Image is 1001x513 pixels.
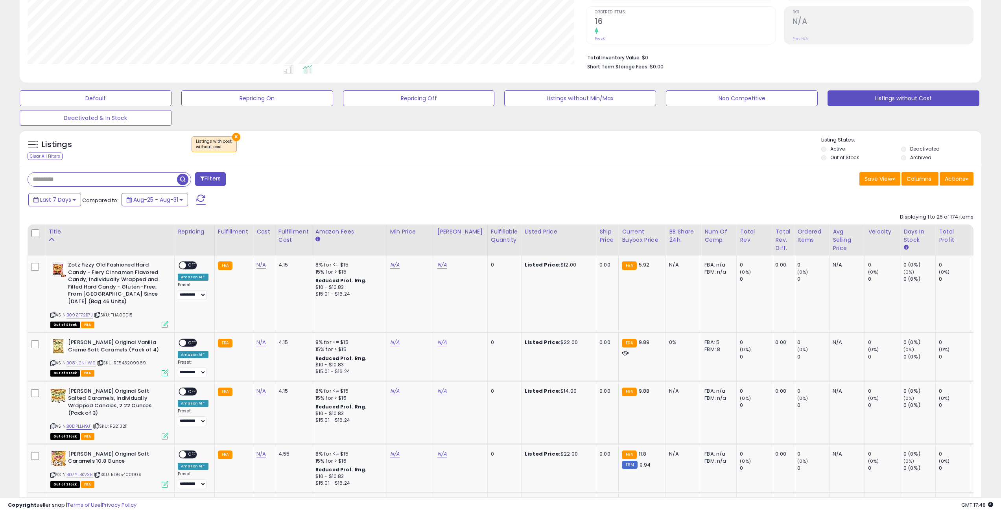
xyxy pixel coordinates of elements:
[40,196,71,204] span: Last 7 Days
[587,54,641,61] b: Total Inventory Value:
[622,388,636,396] small: FBA
[793,17,973,28] h2: N/A
[868,465,900,472] div: 0
[622,228,662,244] div: Current Buybox Price
[868,276,900,283] div: 0
[939,261,971,268] div: 0
[868,395,879,401] small: (0%)
[178,471,208,489] div: Preset:
[939,395,950,401] small: (0%)
[50,481,80,488] span: All listings that are currently out of stock and unavailable for purchase on Amazon
[8,502,136,509] div: seller snap | |
[903,346,914,353] small: (0%)
[256,261,266,269] a: N/A
[669,228,698,244] div: BB Share 24h.
[195,172,226,186] button: Filters
[525,228,593,236] div: Listed Price
[775,261,788,268] div: 0.00
[595,36,606,41] small: Prev: 0
[704,346,730,353] div: FBM: 8
[218,228,250,236] div: Fulfillment
[740,465,772,472] div: 0
[740,395,751,401] small: (0%)
[639,338,650,346] span: 9.89
[66,312,93,318] a: B09ZF72B7J
[68,388,164,419] b: [PERSON_NAME] Original Soft Salted Caramels, Individually Wrapped Candies, 2.22 Ounces (Pack of 3)
[122,193,188,206] button: Aug-25 - Aug-31
[939,276,971,283] div: 0
[910,145,940,152] label: Deactivated
[437,450,447,458] a: N/A
[390,450,400,458] a: N/A
[525,339,590,346] div: $22.00
[900,213,973,221] div: Displaying 1 to 25 of 174 items
[82,197,118,204] span: Compared to:
[50,339,66,355] img: 51XlXxykbYL._SL40_.jpg
[704,228,733,244] div: Num of Comp.
[278,261,306,268] div: 4.15
[640,461,651,469] span: 9.94
[343,90,495,106] button: Repricing Off
[315,388,381,395] div: 8% for <= $15
[704,450,730,458] div: FBA: n/a
[939,450,971,458] div: 0
[740,346,751,353] small: (0%)
[704,395,730,402] div: FBM: n/a
[939,269,950,275] small: (0%)
[599,450,612,458] div: 0.00
[903,244,908,251] small: Days In Stock.
[218,450,232,459] small: FBA
[599,388,612,395] div: 0.00
[218,261,232,270] small: FBA
[186,388,199,395] span: OFF
[315,368,381,375] div: $15.01 - $16.24
[797,261,829,268] div: 0
[437,387,447,395] a: N/A
[961,501,993,509] span: 2025-09-8 17:48 GMT
[525,450,590,458] div: $22.00
[504,90,656,106] button: Listings without Min/Max
[903,269,914,275] small: (0%)
[50,261,66,277] img: 51QwuWFQtUL._SL40_.jpg
[595,10,775,15] span: Ordered Items
[256,450,266,458] a: N/A
[903,395,914,401] small: (0%)
[315,291,381,298] div: $15.01 - $16.24
[178,400,208,407] div: Amazon AI *
[50,388,66,403] img: 51+O0BA-22L._SL40_.jpg
[830,145,845,152] label: Active
[256,387,266,395] a: N/A
[622,261,636,270] small: FBA
[639,387,650,395] span: 9.88
[939,402,971,409] div: 0
[50,261,168,327] div: ASIN:
[315,228,383,236] div: Amazon Fees
[704,268,730,276] div: FBM: n/a
[133,196,178,204] span: Aug-25 - Aug-31
[390,228,431,236] div: Min Price
[939,388,971,395] div: 0
[390,338,400,346] a: N/A
[315,403,367,410] b: Reduced Prof. Rng.
[94,471,142,478] span: | SKU: RD65400009
[797,228,826,244] div: Ordered Items
[186,451,199,458] span: OFF
[525,338,560,346] b: Listed Price:
[775,388,788,395] div: 0.00
[315,261,381,268] div: 8% for <= $15
[797,276,829,283] div: 0
[178,408,208,426] div: Preset:
[910,154,931,161] label: Archived
[868,388,900,395] div: 0
[178,228,211,236] div: Repricing
[740,228,769,244] div: Total Rev.
[650,63,664,70] span: $0.00
[704,261,730,268] div: FBA: n/a
[525,388,590,395] div: $14.00
[20,90,171,106] button: Default
[278,388,306,395] div: 4.15
[278,228,309,244] div: Fulfillment Cost
[903,458,914,464] small: (0%)
[622,461,637,469] small: FBM
[903,353,935,360] div: 0 (0%)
